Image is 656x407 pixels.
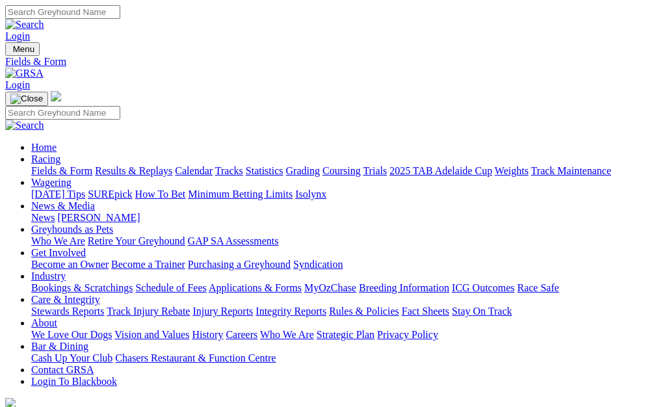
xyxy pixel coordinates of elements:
a: Grading [286,165,320,176]
button: Toggle navigation [5,92,48,106]
span: Menu [13,44,34,54]
a: Stewards Reports [31,306,104,317]
a: Contact GRSA [31,364,94,375]
img: Search [5,19,44,31]
a: Rules & Policies [329,306,399,317]
a: 2025 TAB Adelaide Cup [389,165,492,176]
a: Fields & Form [31,165,92,176]
a: Fact Sheets [402,306,449,317]
a: Home [31,142,57,153]
a: Statistics [246,165,283,176]
div: News & Media [31,212,651,224]
a: Bookings & Scratchings [31,282,133,293]
a: Vision and Values [114,329,189,340]
a: Who We Are [31,235,85,246]
a: Bar & Dining [31,341,88,352]
a: Industry [31,270,66,282]
a: How To Bet [135,189,186,200]
a: Become an Owner [31,259,109,270]
a: Strategic Plan [317,329,374,340]
a: ICG Outcomes [452,282,514,293]
a: Careers [226,329,257,340]
div: Greyhounds as Pets [31,235,651,247]
a: Retire Your Greyhound [88,235,185,246]
a: Login [5,79,30,90]
a: Greyhounds as Pets [31,224,113,235]
a: Weights [495,165,529,176]
a: Calendar [175,165,213,176]
a: Care & Integrity [31,294,100,305]
img: GRSA [5,68,44,79]
div: Wagering [31,189,651,200]
a: Results & Replays [95,165,172,176]
a: History [192,329,223,340]
a: Minimum Betting Limits [188,189,293,200]
a: Track Maintenance [531,165,611,176]
a: Coursing [322,165,361,176]
a: Integrity Reports [256,306,326,317]
a: Schedule of Fees [135,282,206,293]
div: Industry [31,282,651,294]
a: About [31,317,57,328]
div: About [31,329,651,341]
div: Racing [31,165,651,177]
a: Tracks [215,165,243,176]
a: Trials [363,165,387,176]
a: Fields & Form [5,56,651,68]
a: Track Injury Rebate [107,306,190,317]
a: Get Involved [31,247,86,258]
a: Who We Are [260,329,314,340]
a: Race Safe [517,282,558,293]
a: Chasers Restaurant & Function Centre [115,352,276,363]
a: Privacy Policy [377,329,438,340]
a: Stay On Track [452,306,512,317]
a: Racing [31,153,60,164]
a: [DATE] Tips [31,189,85,200]
a: News & Media [31,200,95,211]
div: Bar & Dining [31,352,651,364]
img: Search [5,120,44,131]
a: Syndication [293,259,343,270]
a: MyOzChase [304,282,356,293]
a: Applications & Forms [209,282,302,293]
img: logo-grsa-white.png [51,91,61,101]
a: Login To Blackbook [31,376,117,387]
div: Get Involved [31,259,651,270]
input: Search [5,106,120,120]
a: GAP SA Assessments [188,235,279,246]
a: Login [5,31,30,42]
a: Purchasing a Greyhound [188,259,291,270]
a: [PERSON_NAME] [57,212,140,223]
a: We Love Our Dogs [31,329,112,340]
img: Close [10,94,43,104]
a: Wagering [31,177,72,188]
div: Care & Integrity [31,306,651,317]
a: Injury Reports [192,306,253,317]
a: SUREpick [88,189,132,200]
a: Breeding Information [359,282,449,293]
input: Search [5,5,120,19]
a: Cash Up Your Club [31,352,112,363]
a: Isolynx [295,189,326,200]
button: Toggle navigation [5,42,40,56]
a: Become a Trainer [111,259,185,270]
a: News [31,212,55,223]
